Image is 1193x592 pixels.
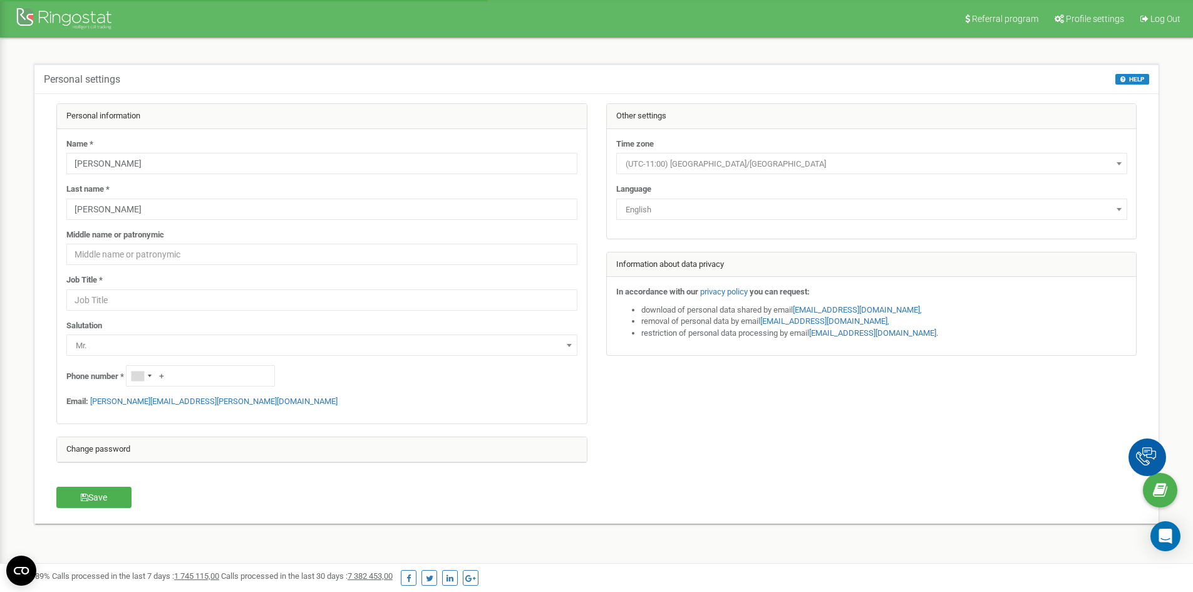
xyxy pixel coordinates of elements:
span: English [621,201,1123,219]
li: removal of personal data by email , [641,316,1127,328]
u: 7 382 453,00 [348,571,393,581]
span: Mr. [66,335,577,356]
strong: Email: [66,397,88,406]
label: Name * [66,138,93,150]
span: Log Out [1150,14,1180,24]
label: Middle name or patronymic [66,229,164,241]
label: Job Title * [66,274,103,286]
a: [EMAIL_ADDRESS][DOMAIN_NAME] [809,328,936,338]
span: (UTC-11:00) Pacific/Midway [616,153,1127,174]
div: Open Intercom Messenger [1150,521,1180,551]
span: (UTC-11:00) Pacific/Midway [621,155,1123,173]
span: Calls processed in the last 30 days : [221,571,393,581]
div: Change password [57,437,587,462]
a: [EMAIL_ADDRESS][DOMAIN_NAME] [793,305,920,314]
div: Telephone country code [127,366,155,386]
a: [PERSON_NAME][EMAIL_ADDRESS][PERSON_NAME][DOMAIN_NAME] [90,397,338,406]
div: Personal information [57,104,587,129]
input: Name [66,153,577,174]
a: privacy policy [700,287,748,296]
u: 1 745 115,00 [174,571,219,581]
input: Last name [66,199,577,220]
a: [EMAIL_ADDRESS][DOMAIN_NAME] [760,316,887,326]
label: Time zone [616,138,654,150]
div: Information about data privacy [607,252,1137,278]
label: Language [616,184,651,195]
button: Save [56,487,132,508]
label: Salutation [66,320,102,332]
div: Other settings [607,104,1137,129]
strong: you can request: [750,287,810,296]
input: Middle name or patronymic [66,244,577,265]
label: Last name * [66,184,110,195]
button: Open CMP widget [6,556,36,586]
span: Calls processed in the last 7 days : [52,571,219,581]
input: +1-800-555-55-55 [126,365,275,387]
span: Mr. [71,337,573,355]
span: English [616,199,1127,220]
h5: Personal settings [44,74,120,85]
li: restriction of personal data processing by email . [641,328,1127,340]
span: Profile settings [1066,14,1124,24]
button: HELP [1115,74,1149,85]
label: Phone number * [66,371,124,383]
input: Job Title [66,289,577,311]
li: download of personal data shared by email , [641,304,1127,316]
span: Referral program [972,14,1038,24]
strong: In accordance with our [616,287,698,296]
